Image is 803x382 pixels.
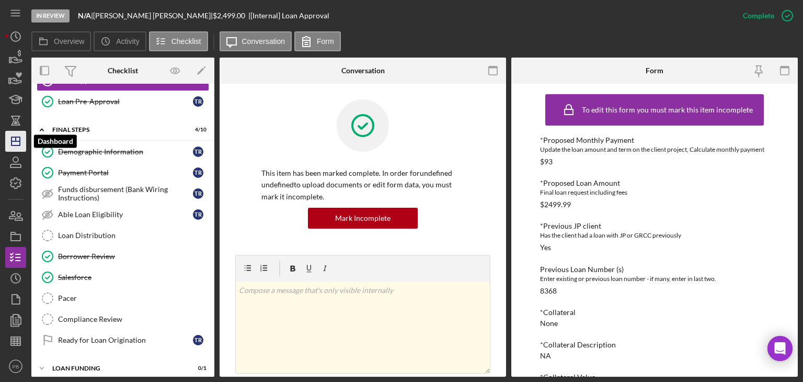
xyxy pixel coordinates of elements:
[317,37,334,46] label: Form
[78,11,91,20] b: N/A
[78,12,93,20] div: |
[193,96,203,107] div: t r
[37,309,209,330] a: Compliance Review
[732,5,798,26] button: Complete
[94,31,146,51] button: Activity
[52,127,180,133] div: FINAL STEPS
[37,162,209,183] a: Payment Portaltr
[767,336,793,361] div: Open Intercom Messenger
[171,37,201,46] label: Checklist
[93,12,213,20] div: [PERSON_NAME] [PERSON_NAME] |
[540,352,551,360] div: NA
[540,243,551,252] div: Yes
[540,373,769,381] div: *Collateral Value
[54,37,84,46] label: Overview
[646,66,663,75] div: Form
[31,9,70,23] div: In Review
[188,365,207,372] div: 0 / 1
[58,231,209,240] div: Loan Distribution
[188,127,207,133] div: 4 / 10
[58,168,193,177] div: Payment Portal
[220,31,292,51] button: Conversation
[743,5,774,26] div: Complete
[540,187,769,198] div: Final loan request including fees
[37,183,209,204] a: Funds disbursement (Bank Wiring Instructions)tr
[37,288,209,309] a: Pacer
[37,246,209,267] a: Borrower Review
[540,222,769,230] div: *Previous JP client
[540,136,769,144] div: *Proposed Monthly Payment
[341,66,385,75] div: Conversation
[540,179,769,187] div: *Proposed Loan Amount
[58,336,193,344] div: Ready for Loan Origination
[540,319,558,328] div: None
[58,185,193,202] div: Funds disbursement (Bank Wiring Instructions)
[58,148,193,156] div: Demographic Information
[540,341,769,349] div: *Collateral Description
[116,37,139,46] label: Activity
[108,66,138,75] div: Checklist
[58,252,209,261] div: Borrower Review
[58,294,209,302] div: Pacer
[540,287,557,295] div: 8368
[335,208,391,229] div: Mark Incomplete
[193,335,203,345] div: t r
[308,208,418,229] button: Mark Incomplete
[58,315,209,323] div: Compliance Review
[540,200,571,209] div: $2499.99
[540,144,769,155] div: Update the loan amount and term on the client project, Calculate monthly payment
[37,91,209,112] a: Loan Pre-Approvaltr
[213,12,248,20] div: $2,499.00
[58,273,209,282] div: Salesforce
[582,106,753,114] div: To edit this form you must mark this item incomplete
[37,330,209,351] a: Ready for Loan Originationtr
[540,230,769,241] div: Has the client had a loan with JP or GRCC previously
[5,356,26,377] button: PB
[58,97,193,106] div: Loan Pre-Approval
[248,12,329,20] div: | [Internal] Loan Approval
[37,141,209,162] a: Demographic Informationtr
[294,31,341,51] button: Form
[31,31,91,51] button: Overview
[261,167,464,203] p: This item has been marked complete. In order for undefined undefined to upload documents or edit ...
[540,274,769,284] div: Enter existing or previous loan number - if many, enter in last two.
[193,167,203,178] div: t r
[149,31,208,51] button: Checklist
[58,210,193,219] div: Able Loan Eligibility
[193,209,203,220] div: t r
[37,225,209,246] a: Loan Distribution
[242,37,285,46] label: Conversation
[52,365,180,372] div: Loan Funding
[193,147,203,157] div: t r
[13,364,19,369] text: PB
[37,267,209,288] a: Salesforce
[540,158,553,166] div: $93
[193,188,203,199] div: t r
[540,265,769,274] div: Previous Loan Number (s)
[540,308,769,317] div: *Collateral
[37,204,209,225] a: Able Loan Eligibilitytr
